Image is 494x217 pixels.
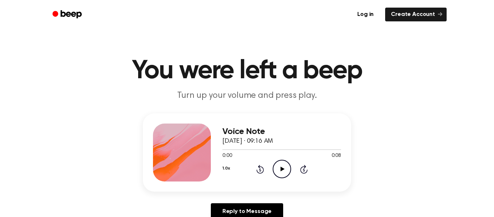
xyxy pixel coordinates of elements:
h1: You were left a beep [62,58,432,84]
p: Turn up your volume and press play. [108,90,386,102]
button: 1.0x [222,162,230,175]
a: Create Account [385,8,447,21]
span: 0:00 [222,152,232,160]
a: Log in [350,6,381,23]
a: Beep [47,8,88,22]
h3: Voice Note [222,127,341,137]
span: [DATE] · 09:16 AM [222,138,273,145]
span: 0:08 [332,152,341,160]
